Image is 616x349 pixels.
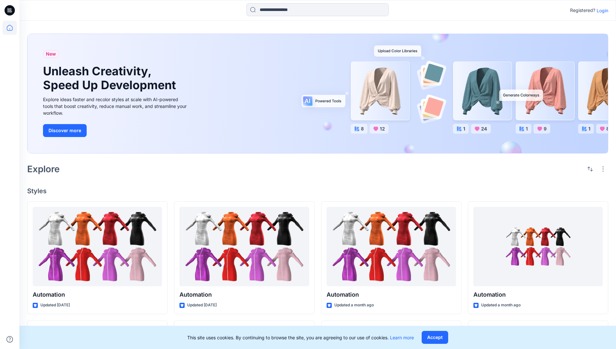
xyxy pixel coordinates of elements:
a: Discover more [43,124,189,137]
p: Updated a month ago [334,302,374,309]
p: Automation [33,290,162,299]
a: Automation [327,207,456,287]
a: Automation [33,207,162,287]
a: Learn more [390,335,414,340]
p: This site uses cookies. By continuing to browse the site, you are agreeing to our use of cookies. [187,334,414,341]
p: Automation [327,290,456,299]
h1: Unleash Creativity, Speed Up Development [43,64,179,92]
a: Automation [179,207,309,287]
h2: Explore [27,164,60,174]
p: Automation [179,290,309,299]
span: New [46,50,56,58]
p: Updated [DATE] [40,302,70,309]
p: Updated a month ago [481,302,521,309]
div: Explore ideas faster and recolor styles at scale with AI-powered tools that boost creativity, red... [43,96,189,116]
p: Automation [473,290,603,299]
p: Updated [DATE] [187,302,217,309]
button: Discover more [43,124,87,137]
button: Accept [422,331,448,344]
a: Automation [473,207,603,287]
h4: Styles [27,187,608,195]
p: Login [597,7,608,14]
p: Registered? [570,6,595,14]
